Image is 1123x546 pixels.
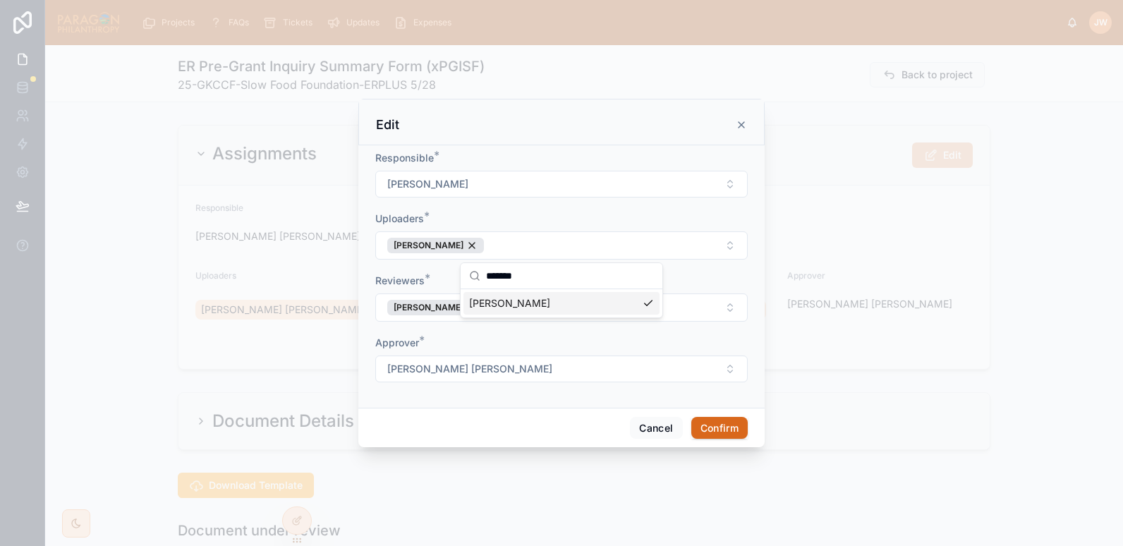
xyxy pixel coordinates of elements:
button: Select Button [375,356,748,382]
button: Confirm [691,417,748,439]
span: [PERSON_NAME] [PERSON_NAME] [387,362,552,376]
span: [PERSON_NAME] [394,240,463,251]
span: Uploaders [375,212,424,224]
span: [PERSON_NAME] [387,177,468,191]
span: [PERSON_NAME] [469,296,550,310]
span: Approver [375,336,419,348]
button: Select Button [375,293,748,322]
button: Unselect 59 [387,300,556,315]
button: Select Button [375,231,748,260]
button: Cancel [630,417,682,439]
button: Select Button [375,171,748,198]
h3: Edit [376,116,399,133]
div: Suggestions [461,289,662,317]
span: [PERSON_NAME] [PERSON_NAME] [394,302,535,313]
span: Reviewers [375,274,425,286]
span: Responsible [375,152,434,164]
button: Unselect 29 [387,238,484,253]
